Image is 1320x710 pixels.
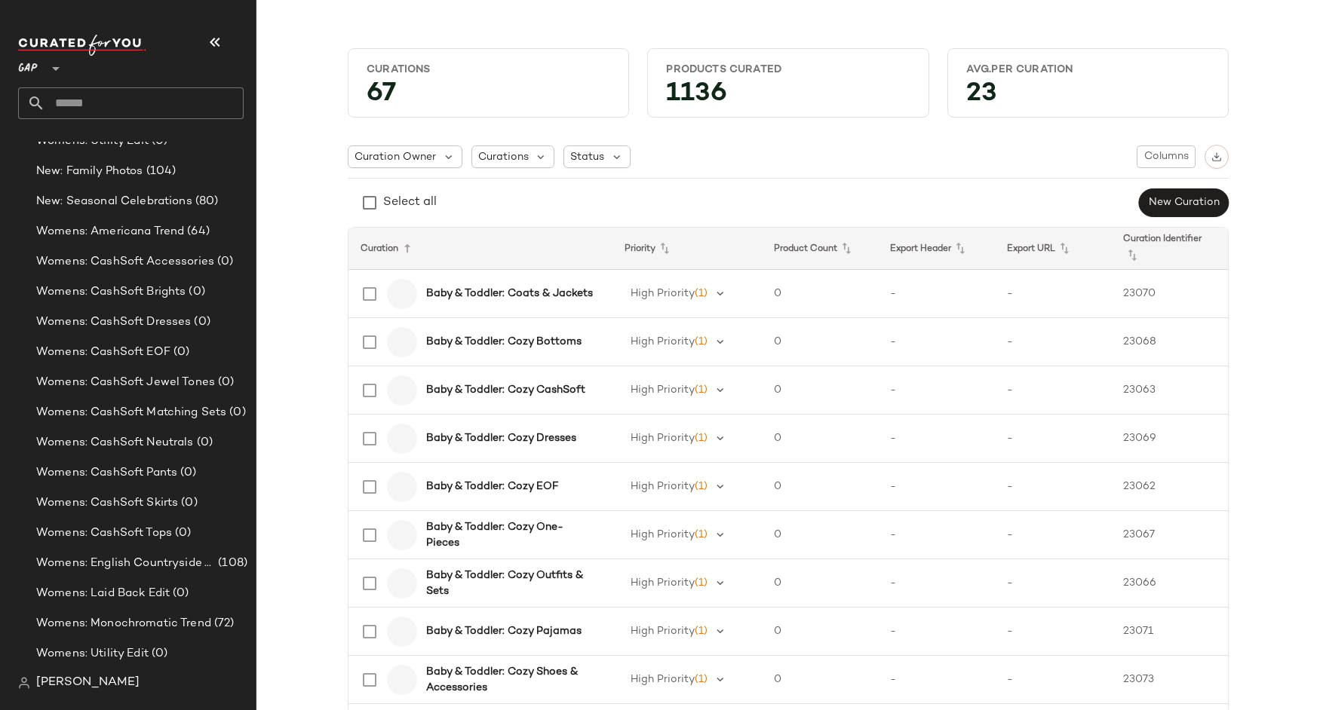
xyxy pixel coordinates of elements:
[995,607,1112,656] td: -
[1211,151,1222,162] img: svg%3e
[426,519,594,551] b: Baby & Toddler: Cozy One-Pieces
[995,415,1112,463] td: -
[762,366,879,415] td: 0
[194,434,213,451] span: (0)
[36,253,214,271] span: Womens: CashSoft Accessories
[18,35,146,56] img: cfy_white_logo.C9jOOHJF.svg
[426,664,594,696] b: Baby & Toddler: Cozy Shoes & Accessories
[355,83,622,111] div: 67
[631,433,695,444] span: High Priority
[36,525,172,542] span: Womens: CashSoft Tops
[695,288,708,299] span: (1)
[654,83,922,111] div: 1136
[762,415,879,463] td: 0
[631,288,695,299] span: High Priority
[355,149,436,165] span: Curation Owner
[695,626,708,637] span: (1)
[214,253,233,271] span: (0)
[631,384,695,396] span: High Priority
[878,366,995,415] td: -
[215,555,247,572] span: (108)
[426,430,576,446] b: Baby & Toddler: Cozy Dresses
[192,193,219,210] span: (80)
[143,163,177,180] span: (104)
[426,568,594,599] b: Baby & Toddler: Cozy Outfits & Sets
[878,656,995,704] td: -
[762,318,879,366] td: 0
[995,270,1112,318] td: -
[1137,145,1196,168] button: Columns
[995,228,1112,270] th: Export URL
[36,314,191,331] span: Womens: CashSoft Dresses
[631,336,695,347] span: High Priority
[226,404,245,421] span: (0)
[191,314,210,331] span: (0)
[426,479,558,494] b: Baby & Toddler: Cozy EOF
[18,677,30,689] img: svg%3e
[1148,197,1220,209] span: New Curation
[954,83,1222,111] div: 23
[426,286,593,301] b: Baby & Toddler: Coats & Jackets
[762,463,879,511] td: 0
[695,577,708,589] span: (1)
[1111,318,1228,366] td: 23068
[1111,415,1228,463] td: 23069
[177,464,196,482] span: (0)
[695,674,708,685] span: (1)
[762,559,879,607] td: 0
[695,481,708,492] span: (1)
[966,63,1210,77] div: Avg.per Curation
[426,334,582,350] b: Baby & Toddler: Cozy Bottoms
[762,607,879,656] td: 0
[762,228,879,270] th: Product Count
[695,384,708,396] span: (1)
[186,283,204,301] span: (0)
[666,63,910,77] div: Products Curated
[36,434,194,451] span: Womens: CashSoft Neutrals
[36,344,170,361] span: Womens: CashSoft EOF
[995,511,1112,559] td: -
[36,283,186,301] span: Womens: CashSoft Brights
[36,223,184,240] span: Womens: Americana Trend
[995,656,1112,704] td: -
[36,585,170,602] span: Womens: Laid Back Edit
[631,577,695,589] span: High Priority
[426,623,582,639] b: Baby & Toddler: Cozy Pajamas
[695,336,708,347] span: (1)
[878,559,995,607] td: -
[1111,366,1228,415] td: 23063
[695,529,708,540] span: (1)
[36,464,177,482] span: Womens: CashSoft Pants
[762,270,879,318] td: 0
[995,463,1112,511] td: -
[367,63,610,77] div: Curations
[762,656,879,704] td: 0
[36,555,215,572] span: Womens: English Countryside Trend
[383,194,437,212] div: Select all
[1111,607,1228,656] td: 23071
[878,463,995,511] td: -
[170,585,189,602] span: (0)
[348,228,612,270] th: Curation
[1111,559,1228,607] td: 23066
[570,149,604,165] span: Status
[631,674,695,685] span: High Priority
[184,223,210,240] span: (64)
[1143,151,1189,163] span: Columns
[1111,270,1228,318] td: 23070
[178,494,197,512] span: (0)
[878,607,995,656] td: -
[478,149,529,165] span: Curations
[612,228,762,270] th: Priority
[149,645,167,663] span: (0)
[18,51,38,78] span: GAP
[36,193,192,210] span: New: Seasonal Celebrations
[878,228,995,270] th: Export Header
[36,645,149,663] span: Womens: Utility Edit
[631,529,695,540] span: High Priority
[995,318,1112,366] td: -
[995,366,1112,415] td: -
[36,674,140,692] span: [PERSON_NAME]
[878,415,995,463] td: -
[215,374,234,391] span: (0)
